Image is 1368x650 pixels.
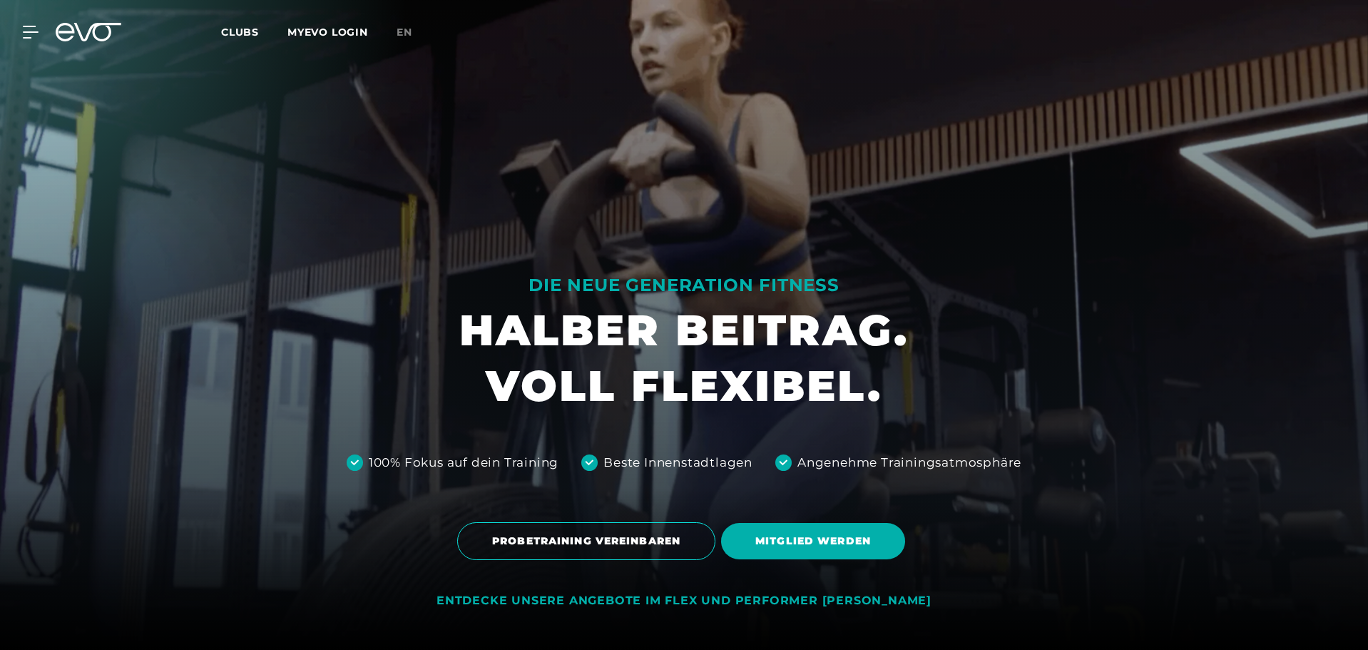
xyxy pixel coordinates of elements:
[457,512,721,571] a: PROBETRAINING VEREINBAREN
[221,25,287,39] a: Clubs
[459,274,909,297] div: DIE NEUE GENERATION FITNESS
[437,594,931,609] div: ENTDECKE UNSERE ANGEBOTE IM FLEX UND PERFORMER [PERSON_NAME]
[492,534,680,549] span: PROBETRAINING VEREINBAREN
[369,454,558,472] div: 100% Fokus auf dein Training
[459,303,909,414] h1: HALBER BEITRAG. VOLL FLEXIBEL.
[397,24,429,41] a: en
[603,454,752,472] div: Beste Innenstadtlagen
[287,26,368,39] a: MYEVO LOGIN
[797,454,1021,472] div: Angenehme Trainingsatmosphäre
[221,26,259,39] span: Clubs
[397,26,412,39] span: en
[755,534,871,549] span: MITGLIED WERDEN
[721,512,911,570] a: MITGLIED WERDEN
